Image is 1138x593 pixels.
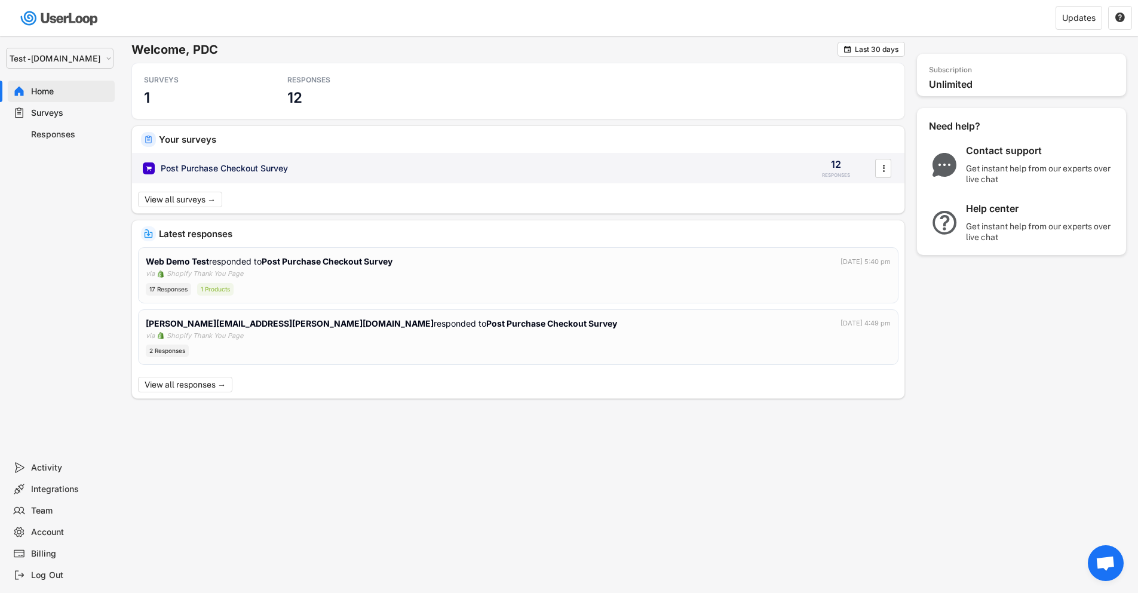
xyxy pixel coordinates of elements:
div: SURVEYS [144,75,251,85]
div: Get instant help from our experts over live chat [966,163,1115,185]
div: via [146,269,155,279]
div: Get instant help from our experts over live chat [966,221,1115,242]
button:  [843,45,852,54]
div: Latest responses [159,229,895,238]
div: 2 Responses [146,345,189,357]
div: 12 [831,158,841,171]
h3: 12 [287,88,302,107]
div: Log Out [31,570,110,581]
div: Unlimited [929,78,1120,91]
img: 1156660_ecommerce_logo_shopify_icon%20%281%29.png [157,271,164,278]
div: Billing [31,548,110,560]
div: Home [31,86,110,97]
img: userloop-logo-01.svg [18,6,102,30]
div: Contact support [966,145,1115,157]
img: ChatMajor.svg [929,153,960,177]
div: via [146,331,155,341]
div: [DATE] 5:40 pm [841,257,891,267]
button: View all surveys → [138,192,222,207]
strong: Post Purchase Checkout Survey [486,318,617,328]
div: Open chat [1088,545,1124,581]
div: [DATE] 4:49 pm [841,318,891,328]
button:  [1115,13,1125,23]
img: 1156660_ecommerce_logo_shopify_icon%20%281%29.png [157,332,164,339]
div: Shopify Thank You Page [167,331,243,341]
div: Your surveys [159,135,895,144]
div: responded to [146,317,617,330]
button: View all responses → [138,377,232,392]
img: QuestionMarkInverseMajor.svg [929,211,960,235]
div: Post Purchase Checkout Survey [161,162,288,174]
div: Shopify Thank You Page [167,269,243,279]
div: responded to [146,255,395,268]
div: RESPONSES [822,172,850,179]
div: Activity [31,462,110,474]
text:  [882,162,885,174]
h3: 1 [144,88,150,107]
div: Need help? [929,120,1013,133]
div: Help center [966,202,1115,215]
text:  [844,45,851,54]
div: Subscription [929,66,972,75]
div: Account [31,527,110,538]
div: Responses [31,129,110,140]
div: 1 Products [197,283,234,296]
text:  [1115,12,1125,23]
strong: [PERSON_NAME][EMAIL_ADDRESS][PERSON_NAME][DOMAIN_NAME] [146,318,434,328]
div: Surveys [31,107,110,119]
div: 17 Responses [146,283,191,296]
h6: Welcome, PDC [131,42,838,57]
button:  [878,159,889,177]
strong: Post Purchase Checkout Survey [262,256,392,266]
div: Updates [1062,14,1096,22]
div: Integrations [31,484,110,495]
div: Team [31,505,110,517]
div: RESPONSES [287,75,395,85]
div: Last 30 days [855,46,898,53]
strong: Web Demo Test [146,256,209,266]
img: IncomingMajor.svg [144,229,153,238]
